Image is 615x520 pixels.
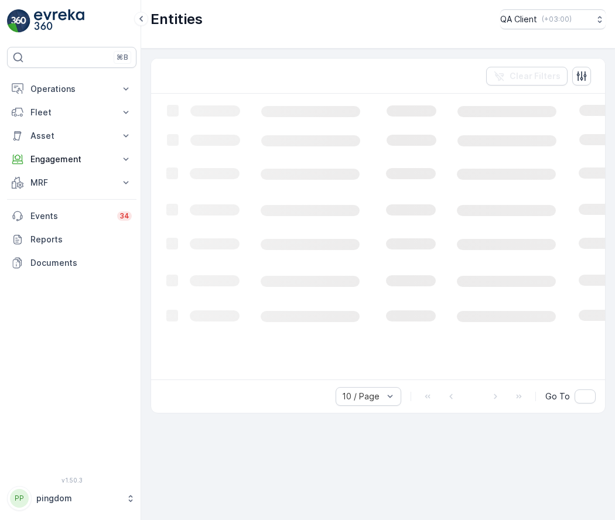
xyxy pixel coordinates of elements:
p: ⌘B [117,53,128,62]
p: MRF [30,177,113,189]
p: Events [30,210,110,222]
p: 34 [119,211,129,221]
button: MRF [7,171,136,194]
p: Entities [151,10,203,29]
button: Engagement [7,148,136,171]
img: logo [7,9,30,33]
p: Asset [30,130,113,142]
button: Clear Filters [486,67,568,85]
p: Clear Filters [510,70,561,82]
span: Go To [545,391,570,402]
a: Reports [7,228,136,251]
p: QA Client [500,13,537,25]
span: v 1.50.3 [7,477,136,484]
p: ( +03:00 ) [542,15,572,24]
a: Events34 [7,204,136,228]
button: Operations [7,77,136,101]
div: PP [10,489,29,508]
button: QA Client(+03:00) [500,9,606,29]
img: logo_light-DOdMpM7g.png [34,9,84,33]
p: pingdom [36,492,120,504]
p: Fleet [30,107,113,118]
button: Asset [7,124,136,148]
p: Reports [30,234,132,245]
p: Documents [30,257,132,269]
p: Engagement [30,153,113,165]
p: Operations [30,83,113,95]
a: Documents [7,251,136,275]
button: PPpingdom [7,486,136,511]
button: Fleet [7,101,136,124]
